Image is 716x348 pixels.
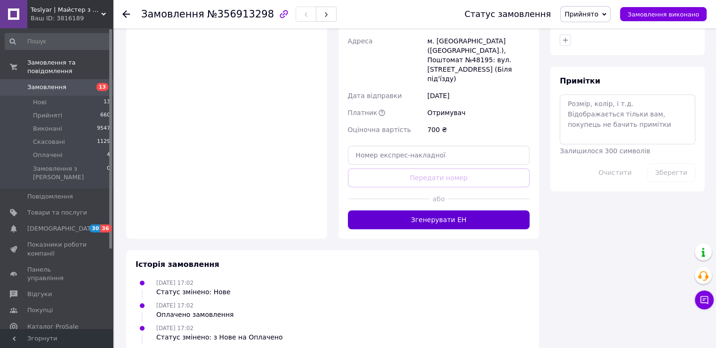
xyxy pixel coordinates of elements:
span: [DATE] 17:02 [156,280,193,286]
span: Оціночна вартість [348,126,411,133]
span: Історія замовлення [136,260,219,269]
div: Статус замовлення [465,9,551,19]
span: Покупці [27,306,53,315]
span: Замовлення виконано [628,11,699,18]
span: Замовлення [27,83,66,91]
span: Примітки [560,76,600,85]
div: [DATE] [426,87,531,104]
span: 4 [107,151,110,159]
div: 700 ₴ [426,121,531,138]
span: Замовлення та повідомлення [27,58,113,75]
span: Прийняті [33,111,62,120]
span: 13 [97,83,108,91]
div: Статус змінено: з Нове на Оплачено [156,332,282,342]
div: Повернутися назад [122,9,130,19]
span: №356913298 [207,8,274,20]
span: 660 [100,111,110,120]
span: Товари та послуги [27,208,87,217]
span: Платник [348,109,378,116]
span: Замовлення з [PERSON_NAME] [33,165,107,182]
span: Скасовані [33,138,65,146]
span: Teslyar | Майстер з організації простору [31,6,101,14]
span: Каталог ProSale [27,323,78,331]
input: Номер експрес-накладної [348,146,530,165]
button: Чат з покупцем [695,290,714,309]
span: 0 [107,165,110,182]
span: Нові [33,98,47,107]
div: Отримувач [426,104,531,121]
span: 36 [100,224,111,232]
span: Відгуки [27,290,52,298]
span: 30 [89,224,100,232]
div: Ваш ID: 3816189 [31,14,113,23]
input: Пошук [5,33,111,50]
span: Оплачені [33,151,63,159]
span: Замовлення [141,8,204,20]
button: Замовлення виконано [620,7,707,21]
span: Адреса [348,37,373,45]
span: Показники роботи компанії [27,240,87,257]
span: Дата відправки [348,92,402,99]
span: Прийнято [564,10,598,18]
button: Згенерувати ЕН [348,210,530,229]
span: Залишилося 300 символів [560,147,650,155]
span: [DEMOGRAPHIC_DATA] [27,224,97,233]
span: [DATE] 17:02 [156,302,193,309]
span: 9547 [97,124,110,133]
span: Повідомлення [27,192,73,201]
span: Виконані [33,124,62,133]
div: Оплачено замовлення [156,310,233,319]
div: м. [GEOGRAPHIC_DATA] ([GEOGRAPHIC_DATA].), Поштомат №48195: вул. [STREET_ADDRESS] (Біля під'їзду) [426,33,531,87]
span: 1129 [97,138,110,146]
span: 13 [104,98,110,107]
span: Панель управління [27,265,87,282]
span: [DATE] 17:02 [156,325,193,331]
div: Статус змінено: Нове [156,287,231,297]
span: або [429,194,448,204]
